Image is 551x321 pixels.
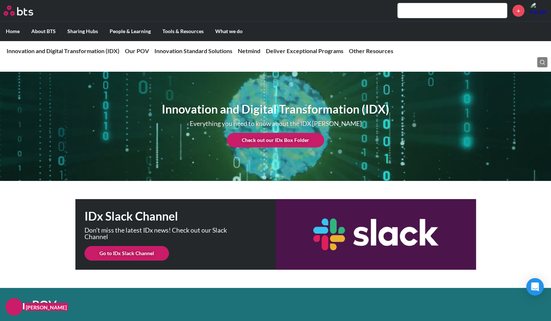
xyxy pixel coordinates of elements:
[266,47,343,54] a: Deliver Exceptional Programs
[185,120,367,127] p: Everything you need to know about the IDX [PERSON_NAME]
[4,5,33,16] img: BTS Logo
[84,246,169,261] a: Go to IDx Slack Channel
[84,208,276,225] h1: IDx Slack Channel
[104,22,157,41] label: People & Learning
[4,5,47,16] a: Go home
[209,22,248,41] label: What we do
[238,47,260,54] a: Netmind
[157,22,209,41] label: Tools & Resources
[24,303,68,311] figcaption: [PERSON_NAME]
[5,298,23,316] img: F
[227,133,324,147] a: Check out our IDx Box Folder
[62,22,104,41] label: Sharing Hubs
[9,297,382,313] h1: Our POV
[530,2,547,19] a: Profile
[125,47,149,54] a: Our POV
[530,2,547,19] img: Karabo Kakole
[154,47,232,54] a: Innovation Standard Solutions
[7,47,119,54] a: Innovation and Digital Transformation (IDX)
[25,22,62,41] label: About BTS
[349,47,393,54] a: Other Resources
[526,278,544,296] div: Open Intercom Messenger
[512,5,524,17] a: +
[84,227,237,240] p: Don't miss the latest IDx news! Check out our Slack Channel
[162,101,389,118] h1: Innovation and Digital Transformation (IDX)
